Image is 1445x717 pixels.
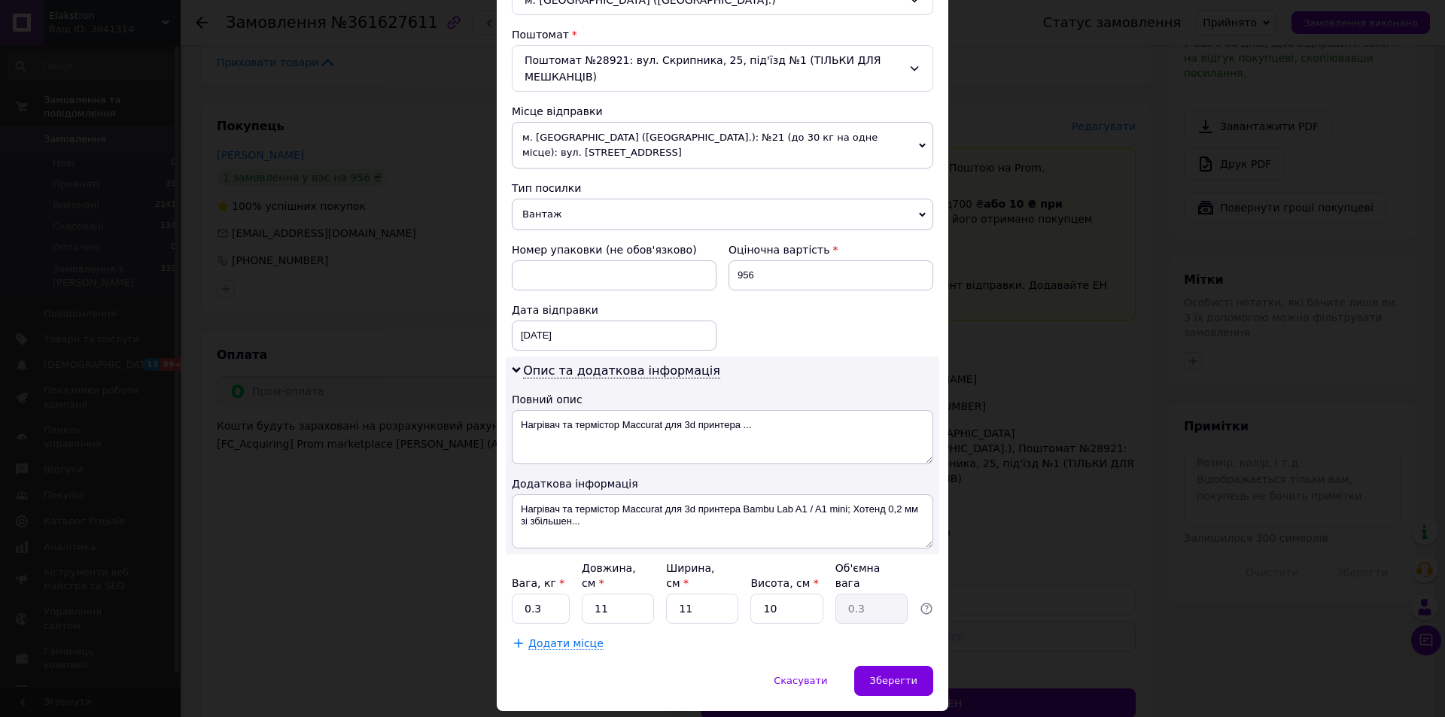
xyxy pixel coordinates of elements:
[512,45,933,92] div: Поштомат №28921: вул. Скрипника, 25, під'їзд №1 (ТІЛЬКИ ДЛЯ МЕШКАНЦІВ)
[582,562,636,589] label: Довжина, см
[512,199,933,230] span: Вантаж
[750,577,818,589] label: Висота, см
[666,562,714,589] label: Ширина, см
[729,242,933,257] div: Оціночна вартість
[835,561,908,591] div: Об'ємна вага
[512,494,933,548] textarea: Нагрівач та термістор Maccurat для 3d принтера Bambu Lab A1 / A1 mini; Хотенд 0,2 мм зі збільшен...
[870,675,917,686] span: Зберегти
[512,122,933,169] span: м. [GEOGRAPHIC_DATA] ([GEOGRAPHIC_DATA].): №21 (до 30 кг на одне місце): вул. [STREET_ADDRESS]
[512,577,564,589] label: Вага, кг
[528,637,604,650] span: Додати місце
[512,302,716,317] div: Дата відправки
[512,182,581,194] span: Тип посилки
[512,242,716,257] div: Номер упаковки (не обов'язково)
[512,392,933,407] div: Повний опис
[523,363,720,378] span: Опис та додаткова інформація
[512,410,933,464] textarea: Нагрівач та термістор Maccurat для 3d принтера ...
[512,27,933,42] div: Поштомат
[512,476,933,491] div: Додаткова інформація
[512,105,603,117] span: Місце відправки
[774,675,827,686] span: Скасувати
